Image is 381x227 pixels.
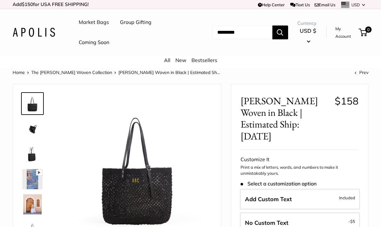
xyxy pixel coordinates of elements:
[241,164,359,177] p: Print a mix of letters, words, and numbers to make it unmistakably yours.
[21,117,44,140] a: Mercado Woven in Black | Estimated Ship: Oct. 19th
[212,26,272,39] input: Search...
[79,18,109,27] a: Market Bags
[241,181,316,187] span: Select a customization option
[365,26,372,33] span: 0
[300,27,316,34] span: USD $
[22,1,33,7] span: $150
[335,25,356,40] a: My Account
[22,119,43,139] img: Mercado Woven in Black | Estimated Ship: Oct. 19th
[241,95,330,142] span: [PERSON_NAME] Woven in Black | Estimated Ship: [DATE]
[245,196,292,203] span: Add Custom Text
[348,218,355,225] span: -
[241,155,359,164] div: Customize It
[258,2,285,7] a: Help Center
[118,70,220,75] span: [PERSON_NAME] Woven in Black | Estimated Sh...
[31,70,112,75] a: The [PERSON_NAME] Woven Collection
[245,219,288,226] span: No Custom Text
[79,38,109,47] a: Coming Soon
[22,194,43,214] img: Mercado Woven in Black | Estimated Ship: Oct. 19th
[22,94,43,114] img: Mercado Woven in Black | Estimated Ship: Oct. 19th
[175,57,186,63] a: New
[164,57,170,63] a: All
[290,2,310,7] a: Text Us
[22,169,43,189] img: Mercado Woven in Black | Estimated Ship: Oct. 19th
[13,68,220,77] nav: Breadcrumb
[351,2,360,7] span: USD
[339,194,355,201] span: Included
[272,26,288,39] button: Search
[335,95,359,107] span: $158
[22,144,43,164] img: Mercado Woven in Black | Estimated Ship: Oct. 19th
[21,168,44,190] a: Mercado Woven in Black | Estimated Ship: Oct. 19th
[240,189,360,210] label: Add Custom Text
[191,57,217,63] a: Bestsellers
[359,29,367,36] a: 0
[13,28,55,37] img: Apolis
[297,19,319,28] span: Currency
[21,143,44,165] a: Mercado Woven in Black | Estimated Ship: Oct. 19th
[297,26,319,46] button: USD $
[355,70,368,75] a: Prev
[21,92,44,115] a: Mercado Woven in Black | Estimated Ship: Oct. 19th
[21,193,44,216] a: Mercado Woven in Black | Estimated Ship: Oct. 19th
[315,2,335,7] a: Email Us
[350,219,355,224] span: $5
[13,70,25,75] a: Home
[120,18,151,27] a: Group Gifting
